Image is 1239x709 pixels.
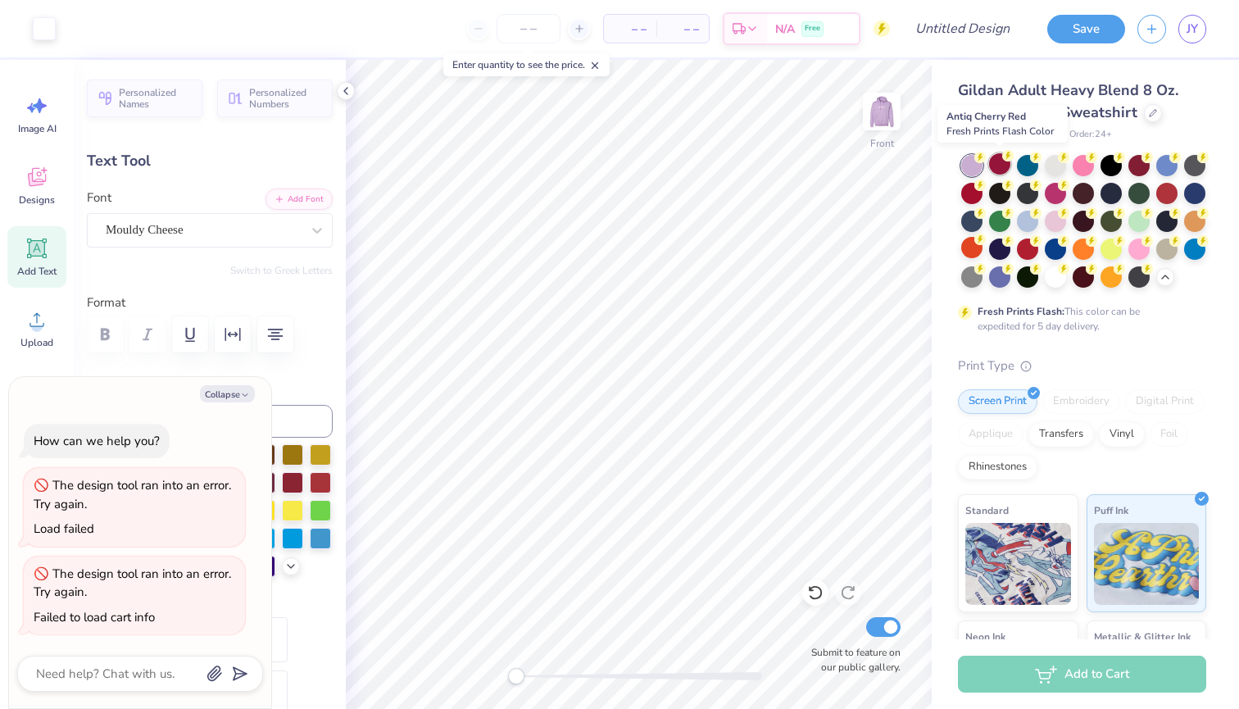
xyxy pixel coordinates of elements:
button: Add Font [265,189,333,210]
span: Add Text [17,265,57,278]
label: Submit to feature on our public gallery. [802,645,901,675]
button: Switch to Greek Letters [230,264,333,277]
div: Front [870,136,894,151]
div: Print Type [958,357,1206,375]
div: Screen Print [958,389,1037,414]
span: Designs [19,193,55,207]
span: JY [1187,20,1198,39]
div: Embroidery [1042,389,1120,414]
div: Rhinestones [958,455,1037,479]
a: JY [1178,15,1206,43]
div: Text Tool [87,150,333,172]
span: Neon Ink [965,628,1005,645]
div: Vinyl [1099,422,1145,447]
div: The design tool ran into an error. Try again. [34,477,231,512]
div: Enter quantity to see the price. [443,53,610,76]
label: Font [87,189,111,207]
span: Fresh Prints Flash Color [946,125,1054,138]
div: Digital Print [1125,389,1205,414]
div: Load failed [34,520,94,537]
button: Personalized Numbers [217,80,333,117]
img: Front [865,95,898,128]
span: Upload [20,336,53,349]
div: Antiq Cherry Red [937,105,1068,143]
span: N/A [775,20,795,38]
span: Gildan Adult Heavy Blend 8 Oz. 50/50 Hooded Sweatshirt [958,80,1178,122]
button: Collapse [200,385,255,402]
div: Applique [958,422,1023,447]
div: Failed to load cart info [34,609,155,625]
label: Color [87,374,333,393]
div: Accessibility label [508,668,524,684]
span: Free [805,23,820,34]
span: Puff Ink [1094,502,1128,519]
span: – – [614,20,647,38]
span: Metallic & Glitter Ink [1094,628,1191,645]
div: This color can be expedited for 5 day delivery. [978,304,1179,334]
input: Untitled Design [902,12,1023,45]
div: The design tool ran into an error. Try again. [34,566,231,601]
span: Personalized Names [119,87,193,110]
button: Save [1047,15,1125,43]
label: Format [87,293,333,312]
button: Personalized Names [87,80,202,117]
div: How can we help you? [34,433,160,449]
span: Personalized Numbers [249,87,323,110]
input: – – [497,14,560,43]
span: Image AI [18,122,57,135]
div: Transfers [1028,422,1094,447]
span: Standard [965,502,1009,519]
div: Foil [1150,422,1188,447]
img: Puff Ink [1094,523,1200,605]
span: – – [666,20,699,38]
strong: Fresh Prints Flash: [978,305,1064,318]
img: Standard [965,523,1071,605]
